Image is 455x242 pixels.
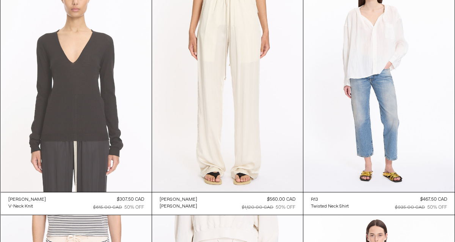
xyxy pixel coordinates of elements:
div: $935.00 CAD [395,204,425,211]
a: R13 [311,196,349,203]
div: $467.50 CAD [420,196,447,203]
div: 50% OFF [427,204,447,211]
div: Twisted Neck Shirt [311,203,349,210]
div: $307.50 CAD [117,196,144,203]
a: Twisted Neck Shirt [311,203,349,210]
a: [PERSON_NAME] [8,196,46,203]
a: [PERSON_NAME] [160,196,197,203]
div: [PERSON_NAME] [160,197,197,203]
a: V-Neck Knit [8,203,46,210]
div: 50% OFF [124,204,144,211]
div: V-Neck Knit [8,203,33,210]
div: R13 [311,197,318,203]
div: [PERSON_NAME] [160,203,197,210]
div: $1,120.00 CAD [242,204,273,211]
div: $615.00 CAD [93,204,122,211]
a: [PERSON_NAME] [160,203,197,210]
div: $560.00 CAD [267,196,295,203]
div: [PERSON_NAME] [8,197,46,203]
div: 50% OFF [276,204,295,211]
